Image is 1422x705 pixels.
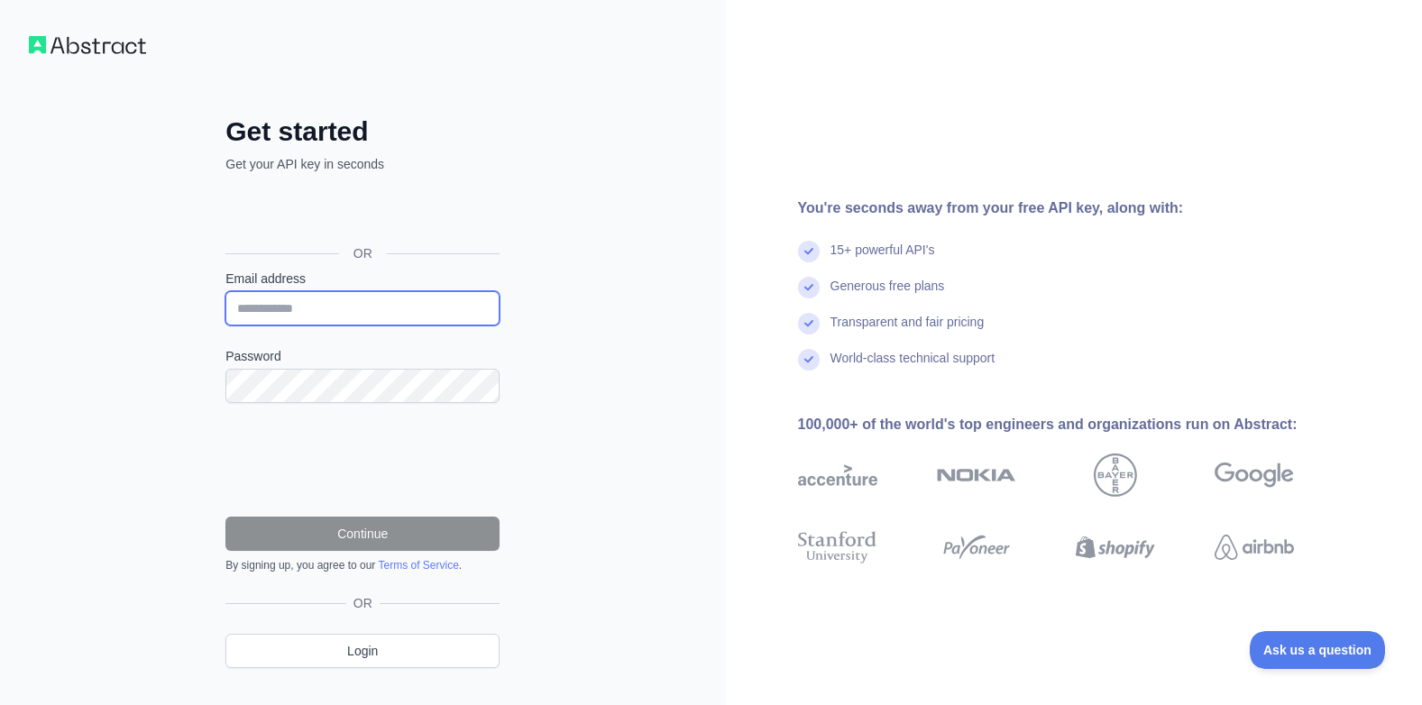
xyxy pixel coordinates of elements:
img: payoneer [937,527,1016,567]
div: Generous free plans [830,277,945,313]
div: Transparent and fair pricing [830,313,985,349]
a: Terms of Service [378,559,458,572]
div: 100,000+ of the world's top engineers and organizations run on Abstract: [798,414,1352,435]
img: Workflow [29,36,146,54]
label: Email address [225,270,500,288]
button: Continue [225,517,500,551]
img: check mark [798,349,820,371]
div: By signing up, you agree to our . [225,558,500,572]
img: stanford university [798,527,877,567]
label: Password [225,347,500,365]
img: airbnb [1215,527,1294,567]
iframe: Sign in with Google Button [216,193,505,233]
img: check mark [798,313,820,334]
span: OR [339,244,387,262]
iframe: reCAPTCHA [225,425,500,495]
img: google [1215,453,1294,497]
div: You're seconds away from your free API key, along with: [798,197,1352,219]
img: bayer [1094,453,1137,497]
img: check mark [798,241,820,262]
a: Login [225,634,500,668]
img: nokia [937,453,1016,497]
p: Get your API key in seconds [225,155,500,173]
div: World-class technical support [830,349,995,385]
img: check mark [798,277,820,298]
span: OR [346,594,380,612]
img: accenture [798,453,877,497]
h2: Get started [225,115,500,148]
img: shopify [1076,527,1155,567]
iframe: Toggle Customer Support [1250,631,1386,669]
div: 15+ powerful API's [830,241,935,277]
